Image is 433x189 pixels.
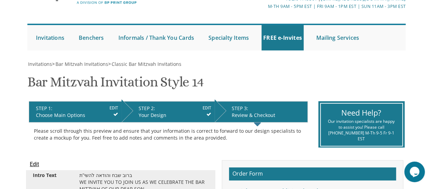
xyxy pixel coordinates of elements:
[55,61,108,67] a: Bar Mitzvah Invitations
[262,25,304,50] a: FREE e-Invites
[112,61,181,67] span: Classic Bar Mitzvah Invitations
[36,112,118,119] div: Choose Main Options
[139,105,211,112] div: STEP 2:
[34,25,66,50] a: Invitations
[117,25,196,50] a: Informals / Thank You Cards
[315,25,361,50] a: Mailing Services
[27,61,52,67] a: Invitations
[326,118,397,142] div: Our invitation specialists are happy to assist you! Please call [PHONE_NUMBER] M-Th 9-5 Fr 9-1 EST
[77,25,106,50] a: Benchers
[27,74,204,95] h1: Bar Mitzvah Invitation Style 14
[207,25,251,50] a: Specialty Items
[30,160,39,168] input: Edit
[111,61,181,67] a: Classic Bar Mitzvah Invitations
[203,105,211,111] input: EDIT
[404,162,426,182] iframe: chat widget
[28,172,74,179] div: Intro Text
[326,107,397,118] div: Need Help?
[34,128,303,141] div: Please scroll through this preview and ensure that your information is correct to forward to our ...
[232,105,304,112] div: STEP 3:
[139,112,211,119] div: Your Design
[108,61,181,67] span: >
[28,61,52,67] span: Invitations
[36,105,118,112] div: STEP 1:
[232,112,304,119] div: Review & Checkout
[52,61,108,67] span: >
[154,3,406,10] div: M-Th 9am - 5pm EST | Fri 9am - 1pm EST | Sun 11am - 3pm EST
[110,105,118,111] input: EDIT
[229,167,396,180] h2: Order Form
